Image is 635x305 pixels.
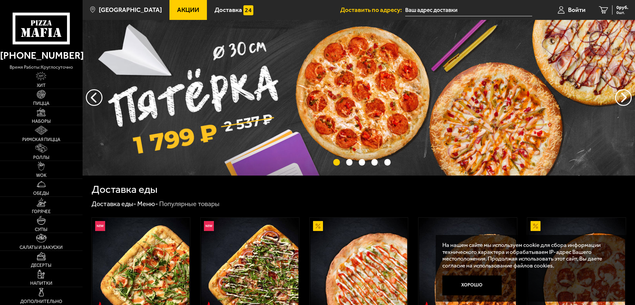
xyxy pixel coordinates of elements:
[346,159,352,165] button: точки переключения
[95,221,105,231] img: Новинка
[32,209,51,214] span: Горячее
[35,227,47,232] span: Супы
[405,4,532,16] input: Ваш адрес доставки
[442,242,616,269] p: На нашем сайте мы используем cookie для сбора информации технического характера и обрабатываем IP...
[616,11,628,15] span: 0 шт.
[371,159,378,165] button: точки переключения
[204,221,214,231] img: Новинка
[22,137,60,142] span: Римская пицца
[86,89,102,106] button: следующий
[215,7,242,13] span: Доставка
[20,245,63,250] span: Салаты и закуски
[31,263,51,268] span: Десерты
[33,155,49,160] span: Роллы
[37,83,46,88] span: Хит
[92,200,136,208] a: Доставка еды-
[177,7,199,13] span: Акции
[159,200,220,208] div: Популярные товары
[33,191,49,196] span: Обеды
[568,7,586,13] span: Войти
[313,221,323,231] img: Акционный
[531,221,540,231] img: Акционный
[384,159,391,165] button: точки переключения
[333,159,340,165] button: точки переключения
[616,5,628,10] span: 0 руб.
[33,101,49,106] span: Пицца
[243,5,253,15] img: 15daf4d41897b9f0e9f617042186c801.svg
[20,299,62,304] span: Дополнительно
[36,173,46,178] span: WOK
[137,200,158,208] a: Меню-
[32,119,51,124] span: Наборы
[359,159,365,165] button: точки переключения
[99,7,162,13] span: [GEOGRAPHIC_DATA]
[615,89,632,106] button: предыдущий
[442,275,502,295] button: Хорошо
[30,281,52,286] span: Напитки
[92,184,158,195] h1: Доставка еды
[340,7,405,13] span: Доставить по адресу:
